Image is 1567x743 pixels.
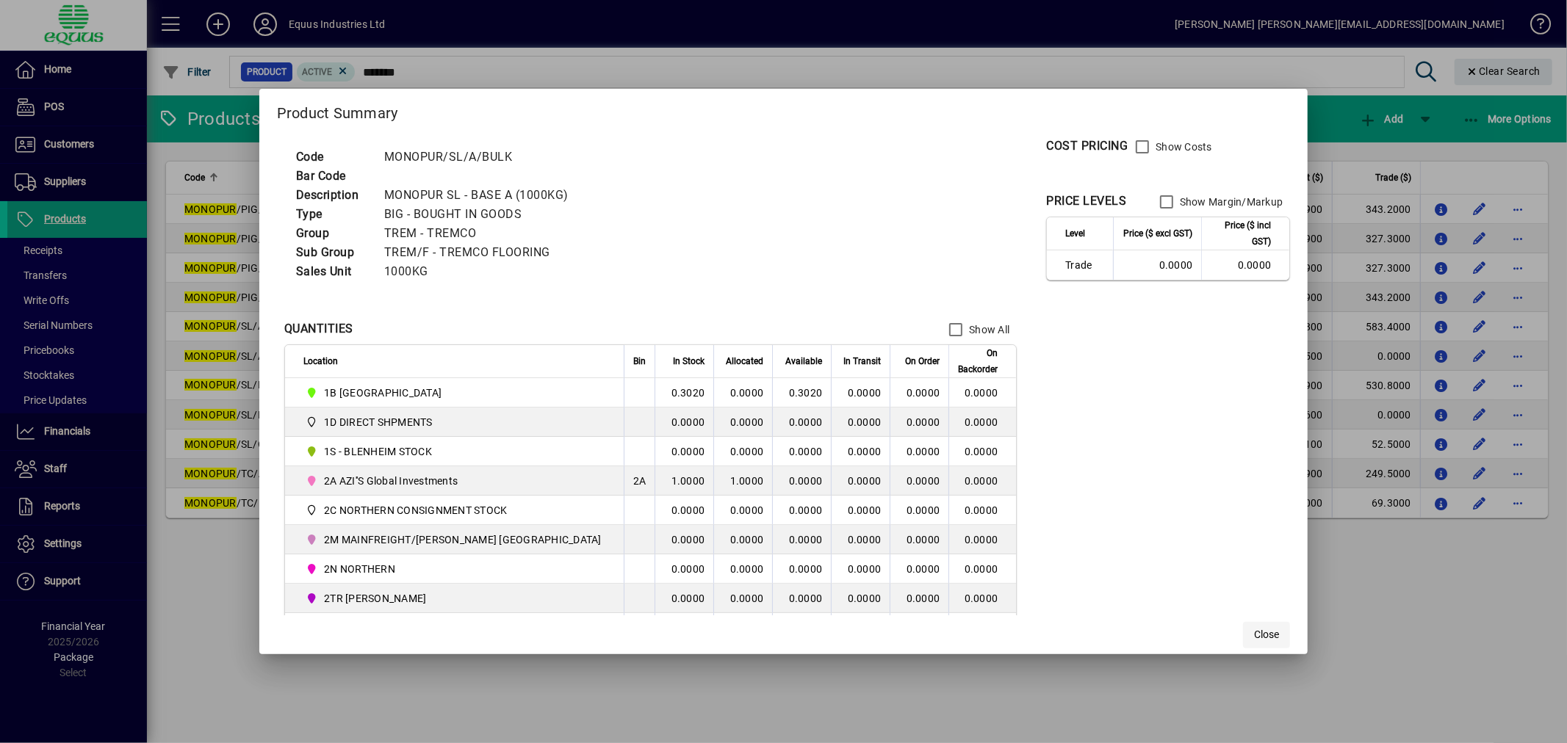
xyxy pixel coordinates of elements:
td: 0.0000 [655,584,713,613]
td: 0.0000 [948,525,1016,554]
div: QUANTITIES [284,320,353,338]
td: Sales Unit [289,262,377,281]
td: 0.0000 [713,554,772,584]
td: Group [289,224,377,243]
span: 2C NORTHERN CONSIGNMENT STOCK [303,501,608,519]
td: 0.0000 [713,525,772,554]
span: 0.0000 [907,504,940,516]
span: 2M MAINFREIGHT/OWENS AUCKLAND [303,531,608,548]
td: 0.0000 [772,407,831,437]
td: 0.0000 [713,407,772,437]
span: 2A AZI''S Global Investments [324,474,458,488]
button: Close [1243,622,1290,648]
td: 1.0000 [713,466,772,496]
label: Show Margin/Markup [1177,195,1283,209]
td: 0.0000 [772,466,831,496]
span: 0.0000 [907,416,940,428]
td: 0.0000 [1201,250,1289,280]
td: 2A [624,466,655,496]
span: 2TR [PERSON_NAME] [324,591,426,606]
td: 0.0000 [655,554,713,584]
div: COST PRICING [1046,137,1128,155]
td: 0.0000 [713,378,772,407]
span: 0.0000 [848,504,882,516]
td: 0.0000 [713,437,772,466]
td: 0.0000 [948,437,1016,466]
span: 0.0000 [848,416,882,428]
td: 0.0000 [948,554,1016,584]
td: 0.0000 [948,378,1016,407]
td: 0.0000 [948,496,1016,525]
span: 1S - BLENHEIM STOCK [303,443,608,460]
td: 0.0000 [713,496,772,525]
td: BIG - BOUGHT IN GOODS [377,205,586,224]
td: 0.0000 [772,525,831,554]
span: 1B [GEOGRAPHIC_DATA] [324,385,442,400]
td: 0.0000 [713,613,772,642]
span: 1S - BLENHEIM STOCK [324,444,432,459]
td: 0.0000 [1113,250,1201,280]
span: 0.0000 [848,563,882,575]
span: 0.0000 [848,534,882,546]
td: Type [289,205,377,224]
span: 2N NORTHERN [324,562,395,576]
span: Level [1065,225,1085,242]
span: Price ($ excl GST) [1123,225,1192,242]
td: 1.0000 [655,466,713,496]
td: 0.0000 [772,437,831,466]
span: 0.0000 [907,446,940,457]
td: TREM - TREMCO [377,224,586,243]
span: 1D DIRECT SHPMENTS [324,415,433,430]
span: 1B BLENHEIM [303,384,608,402]
div: PRICE LEVELS [1046,192,1126,210]
td: 0.0000 [655,613,713,642]
span: 2A AZI''S Global Investments [303,472,608,490]
span: 2M MAINFREIGHT/[PERSON_NAME] [GEOGRAPHIC_DATA] [324,532,602,547]
td: MONOPUR/SL/A/BULK [377,148,586,167]
span: Trade [1065,258,1104,272]
span: 2C NORTHERN CONSIGNMENT STOCK [324,503,507,518]
span: On Backorder [958,345,998,377]
label: Show Costs [1153,139,1212,154]
h2: Product Summary [259,89,1308,131]
span: 0.0000 [907,563,940,575]
span: 2N NORTHERN [303,560,608,578]
td: 0.0000 [772,496,831,525]
td: 0.0000 [655,525,713,554]
td: 0.0000 [948,466,1016,496]
span: 0.0000 [848,446,882,457]
span: 0.0000 [907,592,940,604]
td: 0.0000 [772,554,831,584]
td: 0.0000 [948,407,1016,437]
td: 0.0000 [655,496,713,525]
span: On Order [905,353,940,369]
span: 1D DIRECT SHPMENTS [303,413,608,431]
td: 1000KG [377,262,586,281]
span: 0.0000 [848,592,882,604]
td: 0.0000 [655,437,713,466]
td: Description [289,186,377,205]
td: Sub Group [289,243,377,262]
td: 0.0000 [772,613,831,642]
td: 0.0000 [948,613,1016,642]
td: TREM/F - TREMCO FLOORING [377,243,586,262]
span: Available [785,353,822,369]
span: Location [303,353,338,369]
span: Price ($ incl GST) [1211,217,1271,250]
label: Show All [966,322,1009,337]
td: Bar Code [289,167,377,186]
span: 0.0000 [907,387,940,399]
td: 0.0000 [655,407,713,437]
td: 0.3020 [772,378,831,407]
span: Allocated [726,353,763,369]
td: 0.0000 [713,584,772,613]
span: 0.0000 [848,387,882,399]
span: 0.0000 [907,534,940,546]
span: Close [1254,627,1279,642]
span: 0.0000 [848,475,882,487]
td: 0.3020 [655,378,713,407]
span: In Transit [843,353,881,369]
td: 0.0000 [772,584,831,613]
span: In Stock [673,353,705,369]
span: 0.0000 [907,475,940,487]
